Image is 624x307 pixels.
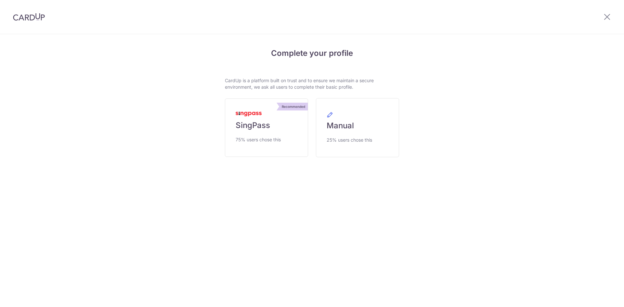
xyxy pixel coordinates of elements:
img: MyInfoLogo [236,112,262,116]
span: 75% users chose this [236,136,281,144]
a: Recommended SingPass 75% users chose this [225,98,308,157]
img: CardUp [13,13,45,21]
h4: Complete your profile [225,47,399,59]
a: Manual 25% users chose this [316,98,399,157]
div: Recommended [279,103,308,110]
span: Manual [327,121,354,131]
p: CardUp is a platform built on trust and to ensure we maintain a secure environment, we ask all us... [225,77,399,90]
span: 25% users chose this [327,136,372,144]
iframe: Opens a widget where you can find more information [582,288,617,304]
span: SingPass [236,120,270,131]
